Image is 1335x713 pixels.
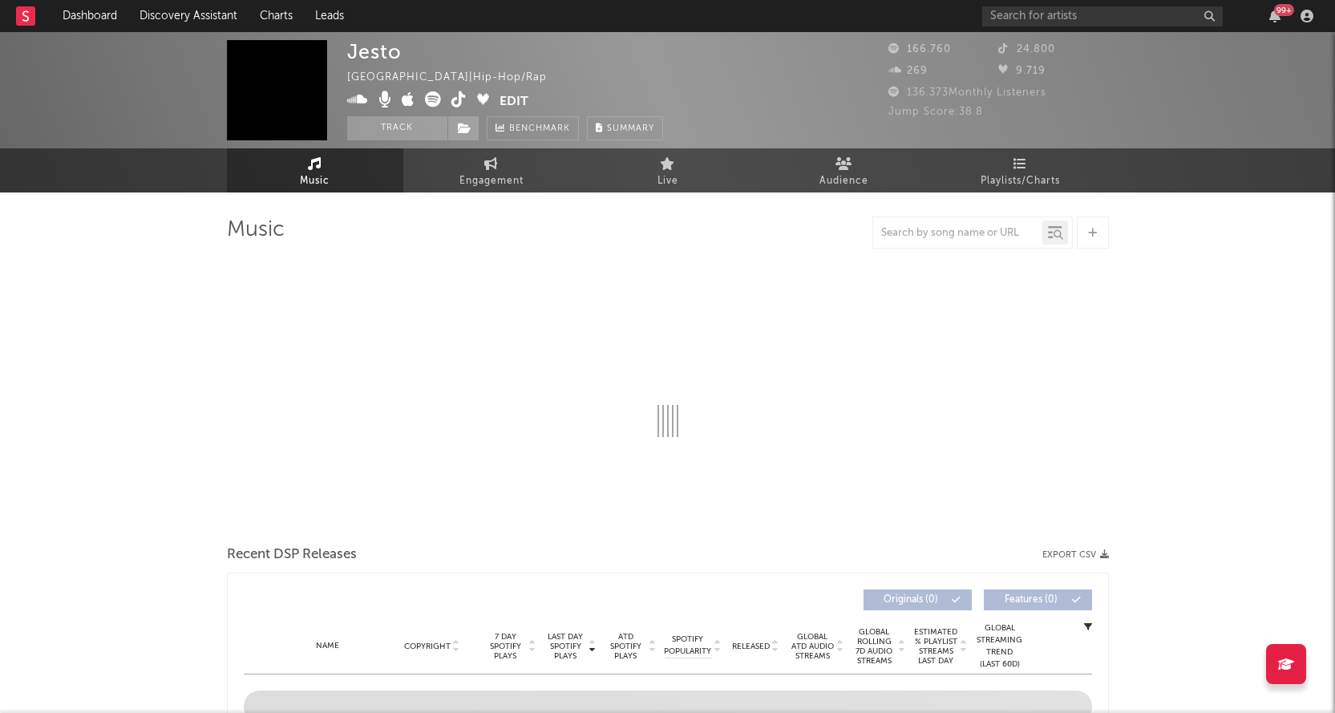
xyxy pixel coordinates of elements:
[888,66,928,76] span: 269
[580,148,756,192] a: Live
[994,595,1068,605] span: Features ( 0 )
[732,642,770,651] span: Released
[347,116,447,140] button: Track
[976,622,1024,670] div: Global Streaming Trend (Last 60D)
[605,632,647,661] span: ATD Spotify Plays
[459,172,524,191] span: Engagement
[998,44,1055,55] span: 24.800
[227,148,403,192] a: Music
[791,632,835,661] span: Global ATD Audio Streams
[1042,550,1109,560] button: Export CSV
[982,6,1223,26] input: Search for artists
[888,107,983,117] span: Jump Score: 38.8
[227,545,357,565] span: Recent DSP Releases
[914,627,958,666] span: Estimated % Playlist Streams Last Day
[874,595,948,605] span: Originals ( 0 )
[984,589,1092,610] button: Features(0)
[864,589,972,610] button: Originals(0)
[404,642,451,651] span: Copyright
[664,634,711,658] span: Spotify Popularity
[981,172,1060,191] span: Playlists/Charts
[932,148,1109,192] a: Playlists/Charts
[347,68,565,87] div: [GEOGRAPHIC_DATA] | Hip-Hop/Rap
[852,627,896,666] span: Global Rolling 7D Audio Streams
[888,44,951,55] span: 166.760
[998,66,1046,76] span: 9.719
[1274,4,1294,16] div: 99 +
[544,632,587,661] span: Last Day Spotify Plays
[607,124,654,133] span: Summary
[657,172,678,191] span: Live
[484,632,527,661] span: 7 Day Spotify Plays
[873,227,1042,240] input: Search by song name or URL
[347,40,402,63] div: Jesto
[500,91,528,111] button: Edit
[587,116,663,140] button: Summary
[1269,10,1280,22] button: 99+
[819,172,868,191] span: Audience
[276,640,381,652] div: Name
[300,172,330,191] span: Music
[888,87,1046,98] span: 136.373 Monthly Listeners
[403,148,580,192] a: Engagement
[756,148,932,192] a: Audience
[487,116,579,140] a: Benchmark
[509,120,570,139] span: Benchmark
